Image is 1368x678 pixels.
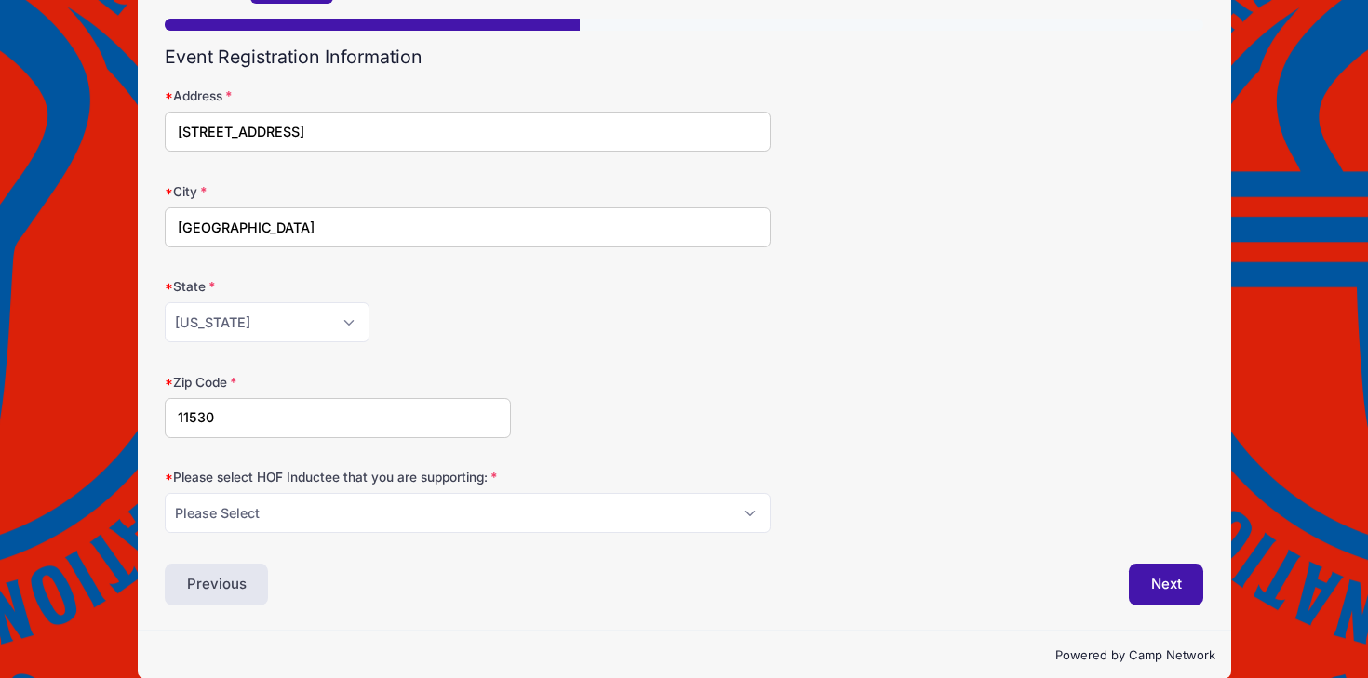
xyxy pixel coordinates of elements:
[165,373,511,392] label: Zip Code
[165,468,511,486] label: Please select HOF Inductee that you are supporting:
[165,398,511,438] input: xxxxx
[1129,564,1204,606] button: Next
[165,564,269,606] button: Previous
[165,86,511,105] label: Address
[165,182,511,201] label: City
[153,646,1216,665] p: Powered by Camp Network
[165,277,511,296] label: State
[165,47,1204,68] h2: Event Registration Information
